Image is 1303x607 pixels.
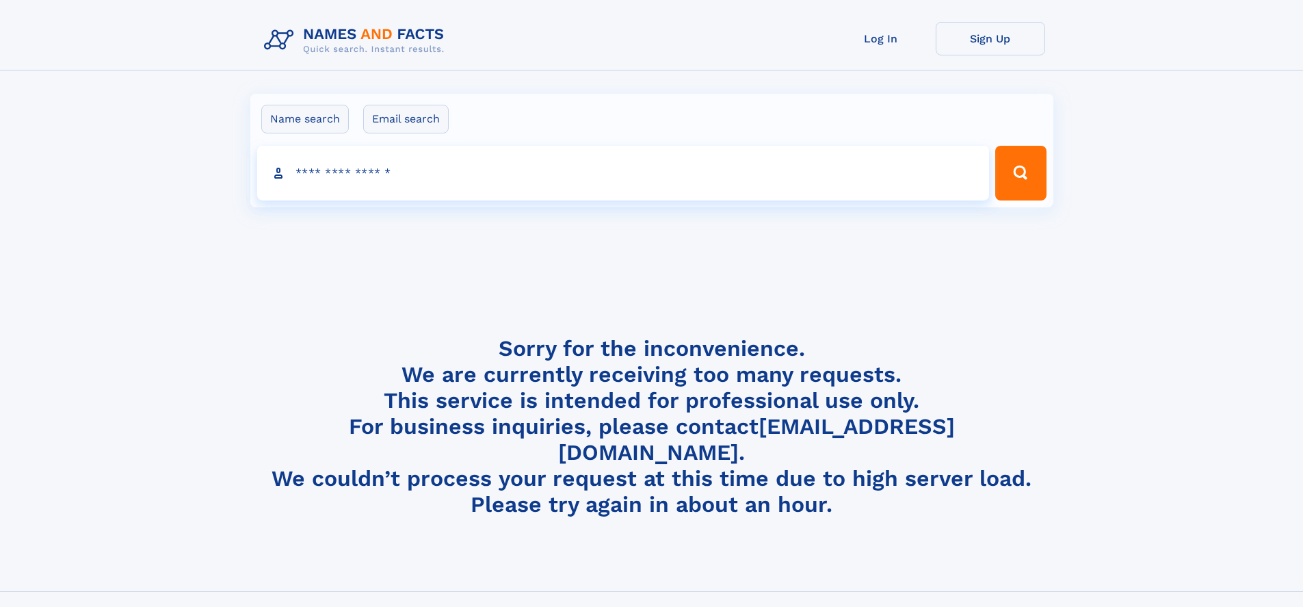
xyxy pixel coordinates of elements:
[259,22,456,59] img: Logo Names and Facts
[261,105,349,133] label: Name search
[826,22,936,55] a: Log In
[995,146,1046,201] button: Search Button
[363,105,449,133] label: Email search
[257,146,990,201] input: search input
[936,22,1045,55] a: Sign Up
[259,335,1045,518] h4: Sorry for the inconvenience. We are currently receiving too many requests. This service is intend...
[558,413,955,465] a: [EMAIL_ADDRESS][DOMAIN_NAME]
